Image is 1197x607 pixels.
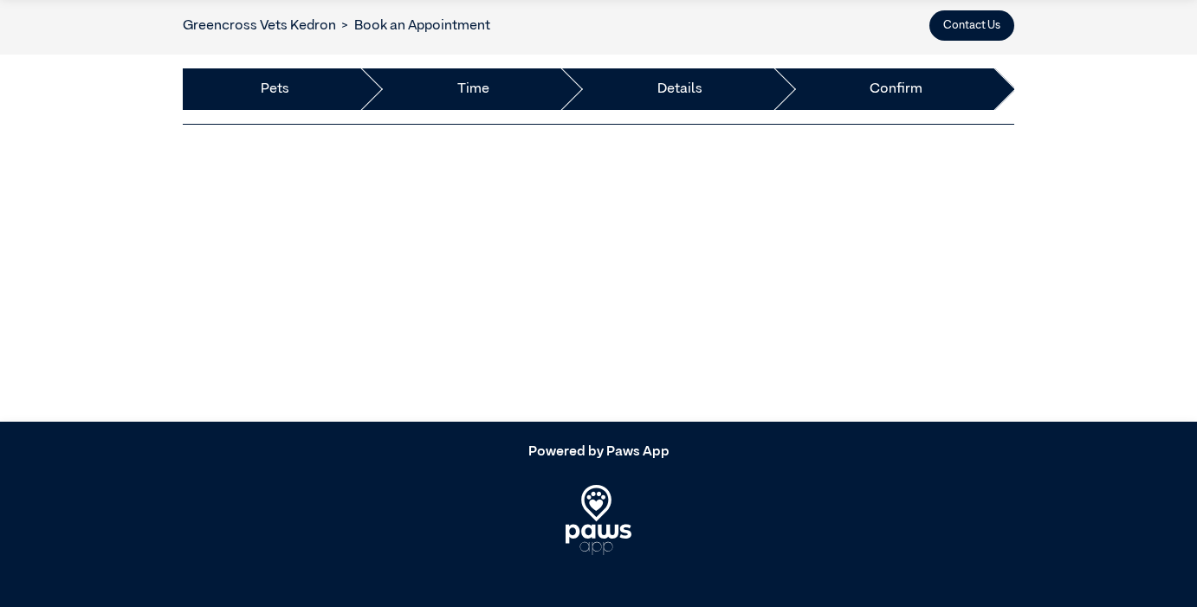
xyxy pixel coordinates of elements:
[261,79,289,100] a: Pets
[183,19,336,33] a: Greencross Vets Kedron
[183,444,1014,461] h5: Powered by Paws App
[457,79,489,100] a: Time
[929,10,1014,41] button: Contact Us
[870,79,922,100] a: Confirm
[183,16,490,36] nav: breadcrumb
[336,16,490,36] li: Book an Appointment
[657,79,702,100] a: Details
[566,485,632,554] img: PawsApp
